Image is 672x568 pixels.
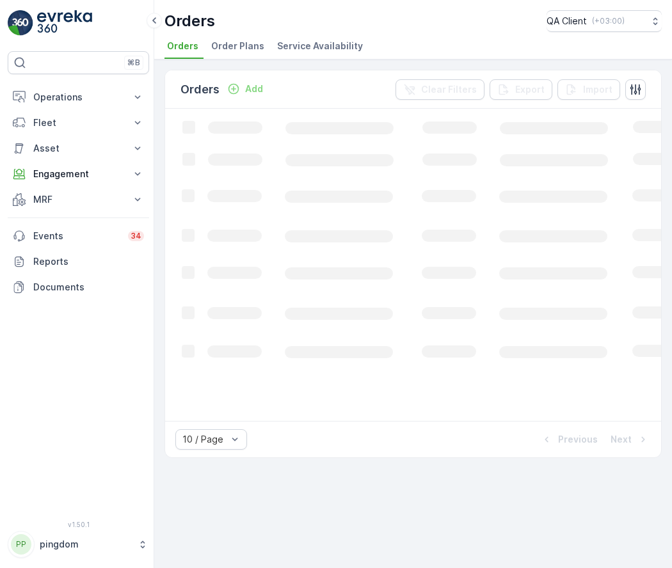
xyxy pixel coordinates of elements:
[8,274,149,300] a: Documents
[558,433,598,446] p: Previous
[164,11,215,31] p: Orders
[8,187,149,212] button: MRF
[8,249,149,274] a: Reports
[8,10,33,36] img: logo
[40,538,131,551] p: pingdom
[33,230,120,242] p: Events
[490,79,552,100] button: Export
[211,40,264,52] span: Order Plans
[8,223,149,249] a: Events34
[33,281,144,294] p: Documents
[557,79,620,100] button: Import
[609,432,651,447] button: Next
[245,83,263,95] p: Add
[131,231,141,241] p: 34
[539,432,599,447] button: Previous
[8,110,149,136] button: Fleet
[167,40,198,52] span: Orders
[8,136,149,161] button: Asset
[396,79,484,100] button: Clear Filters
[583,83,612,96] p: Import
[37,10,92,36] img: logo_light-DOdMpM7g.png
[421,83,477,96] p: Clear Filters
[11,534,31,555] div: PP
[33,142,124,155] p: Asset
[222,81,268,97] button: Add
[33,116,124,129] p: Fleet
[515,83,545,96] p: Export
[611,433,632,446] p: Next
[33,193,124,206] p: MRF
[8,161,149,187] button: Engagement
[277,40,363,52] span: Service Availability
[547,10,662,32] button: QA Client(+03:00)
[33,91,124,104] p: Operations
[180,81,220,99] p: Orders
[547,15,587,28] p: QA Client
[8,531,149,558] button: PPpingdom
[33,255,144,268] p: Reports
[33,168,124,180] p: Engagement
[8,521,149,528] span: v 1.50.1
[127,58,140,68] p: ⌘B
[8,84,149,110] button: Operations
[592,16,625,26] p: ( +03:00 )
